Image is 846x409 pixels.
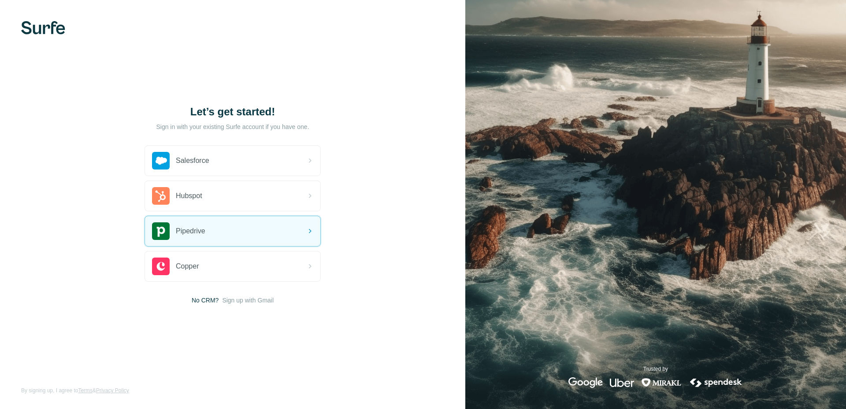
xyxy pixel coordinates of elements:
[152,187,170,205] img: hubspot's logo
[610,377,634,388] img: uber's logo
[156,122,309,131] p: Sign in with your existing Surfe account if you have one.
[192,296,219,305] span: No CRM?
[176,191,202,201] span: Hubspot
[21,387,129,394] span: By signing up, I agree to &
[222,296,274,305] button: Sign up with Gmail
[78,387,93,394] a: Terms
[176,226,205,236] span: Pipedrive
[152,152,170,169] img: salesforce's logo
[152,258,170,275] img: copper's logo
[152,222,170,240] img: pipedrive's logo
[176,261,199,272] span: Copper
[176,155,209,166] span: Salesforce
[21,21,65,34] img: Surfe's logo
[568,377,603,388] img: google's logo
[643,365,668,373] p: Trusted by
[689,377,743,388] img: spendesk's logo
[145,105,321,119] h1: Let’s get started!
[641,377,682,388] img: mirakl's logo
[96,387,129,394] a: Privacy Policy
